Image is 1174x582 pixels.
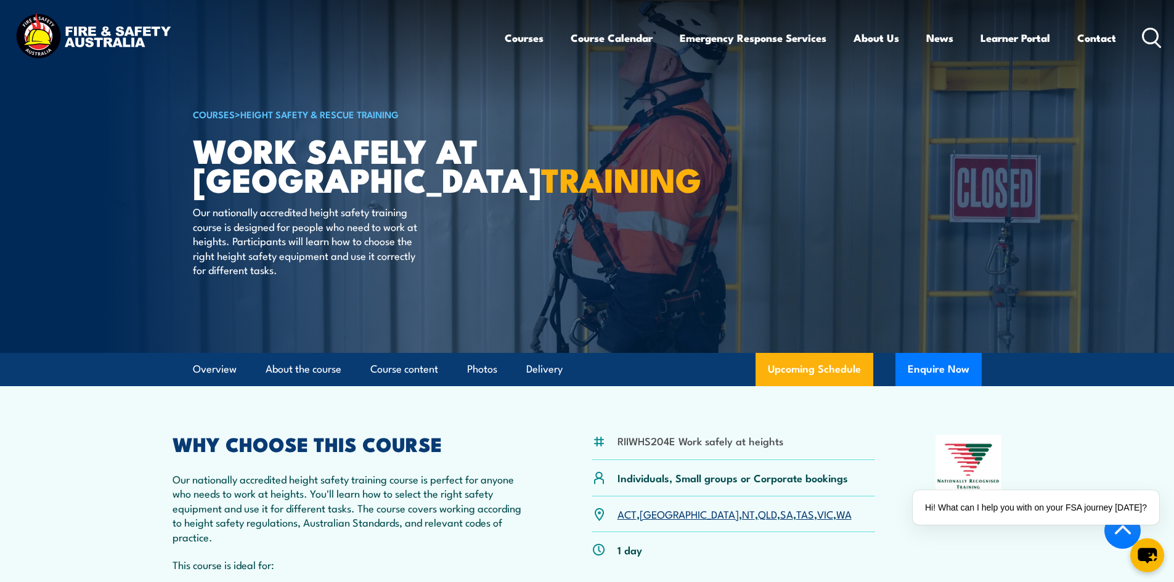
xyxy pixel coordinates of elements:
a: About Us [854,22,899,54]
a: Contact [1077,22,1116,54]
a: TAS [796,506,814,521]
a: Emergency Response Services [680,22,826,54]
h1: Work Safely at [GEOGRAPHIC_DATA] [193,135,497,193]
a: VIC [817,506,833,521]
a: Learner Portal [980,22,1050,54]
button: Enquire Now [895,353,982,386]
button: chat-button [1130,538,1164,572]
a: QLD [758,506,777,521]
strong: TRAINING [541,153,701,204]
a: Height Safety & Rescue Training [240,107,399,121]
a: Courses [505,22,544,54]
p: This course is ideal for: [173,557,532,572]
div: Hi! What can I help you with on your FSA journey [DATE]? [913,490,1159,525]
a: Course Calendar [571,22,653,54]
a: WA [836,506,852,521]
p: Our nationally accredited height safety training course is perfect for anyone who needs to work a... [173,472,532,544]
li: RIIWHS204E Work safely at heights [618,434,783,448]
img: Nationally Recognised Training logo. [936,435,1002,498]
a: COURSES [193,107,235,121]
a: Photos [467,353,497,386]
a: Upcoming Schedule [756,353,873,386]
a: [GEOGRAPHIC_DATA] [640,506,739,521]
a: News [926,22,953,54]
a: SA [780,506,793,521]
p: , , , , , , , [618,507,852,521]
a: NT [742,506,755,521]
a: About the course [266,353,341,386]
p: 1 day [618,543,642,557]
a: Course content [370,353,438,386]
a: Overview [193,353,237,386]
a: Delivery [526,353,563,386]
h6: > [193,107,497,121]
p: Individuals, Small groups or Corporate bookings [618,471,848,485]
a: ACT [618,506,637,521]
p: Our nationally accredited height safety training course is designed for people who need to work a... [193,204,418,277]
h2: WHY CHOOSE THIS COURSE [173,435,532,452]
